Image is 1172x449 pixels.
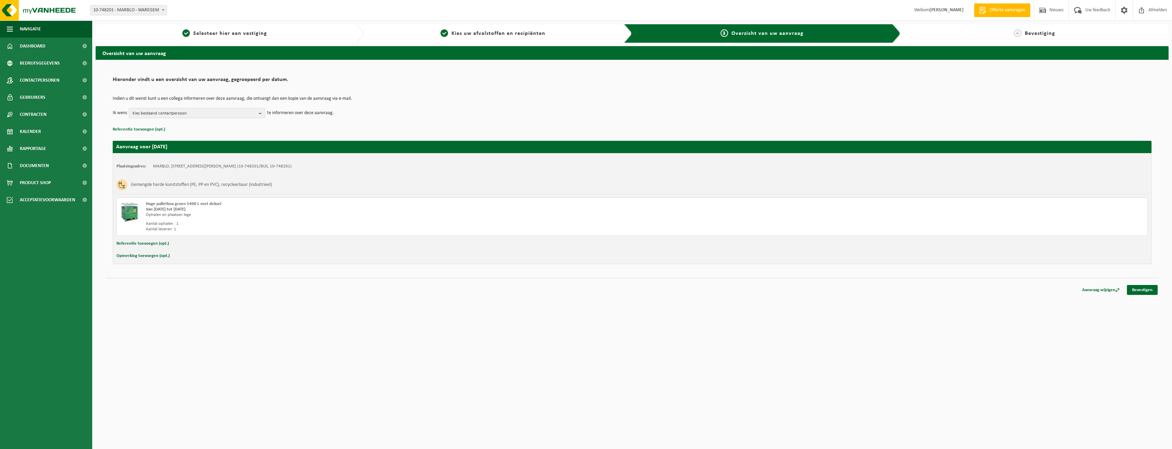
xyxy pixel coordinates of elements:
[1077,285,1125,295] a: Aanvraag wijzigen
[96,46,1169,59] h2: Overzicht van uw aanvraag
[20,106,46,123] span: Contracten
[20,89,45,106] span: Gebruikers
[974,3,1030,17] a: Offerte aanvragen
[90,5,167,15] span: 10-748201 - MARBLO - WAREGEM
[441,29,448,37] span: 2
[116,144,167,150] strong: Aanvraag voor [DATE]
[20,174,51,191] span: Product Shop
[731,31,804,36] span: Overzicht van uw aanvraag
[20,191,75,208] span: Acceptatievoorwaarden
[132,108,256,119] span: Kies bestaand contactpersoon
[113,108,127,118] p: Ik wens
[1014,29,1021,37] span: 4
[20,55,60,72] span: Bedrijfsgegevens
[146,227,658,232] div: Aantal leveren: 1
[721,29,728,37] span: 3
[193,31,267,36] span: Selecteer hier een vestiging
[451,31,545,36] span: Kies uw afvalstoffen en recipiënten
[20,123,41,140] span: Kalender
[116,239,169,248] button: Referentie toevoegen (opt.)
[20,157,49,174] span: Documenten
[146,212,658,218] div: Ophalen en plaatsen lege
[99,29,350,38] a: 1Selecteer hier een vestiging
[20,21,41,38] span: Navigatie
[182,29,190,37] span: 1
[129,108,265,118] button: Kies bestaand contactpersoon
[20,72,59,89] span: Contactpersonen
[367,29,619,38] a: 2Kies uw afvalstoffen en recipiënten
[146,221,658,227] div: Aantal ophalen : 1
[113,125,165,134] button: Referentie toevoegen (opt.)
[113,96,1152,101] p: Indien u dit wenst kunt u een collega informeren over deze aanvraag, die ontvangt dan een kopie v...
[267,108,334,118] p: te informeren over deze aanvraag.
[153,164,292,169] td: MARBLO, [STREET_ADDRESS][PERSON_NAME] (10-748201/BUS, 10-748201)
[146,202,221,206] span: Hoge palletbox groen 1400 L met deksel
[988,7,1027,14] span: Offerte aanvragen
[113,77,1152,86] h2: Hieronder vindt u een overzicht van uw aanvraag, gegroepeerd per datum.
[116,164,146,168] strong: Plaatsingsadres:
[20,38,45,55] span: Dashboard
[131,179,272,190] h3: Gemengde harde kunststoffen (PE, PP en PVC), recycleerbaar (industrieel)
[120,201,139,222] img: PB-HB-1400-HPE-GN-11.png
[930,8,964,13] strong: [PERSON_NAME]
[146,207,185,212] strong: Van [DATE] tot [DATE]
[1025,31,1055,36] span: Bevestiging
[20,140,46,157] span: Rapportage
[1127,285,1158,295] a: Bevestigen
[116,251,170,260] button: Opmerking toevoegen (opt.)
